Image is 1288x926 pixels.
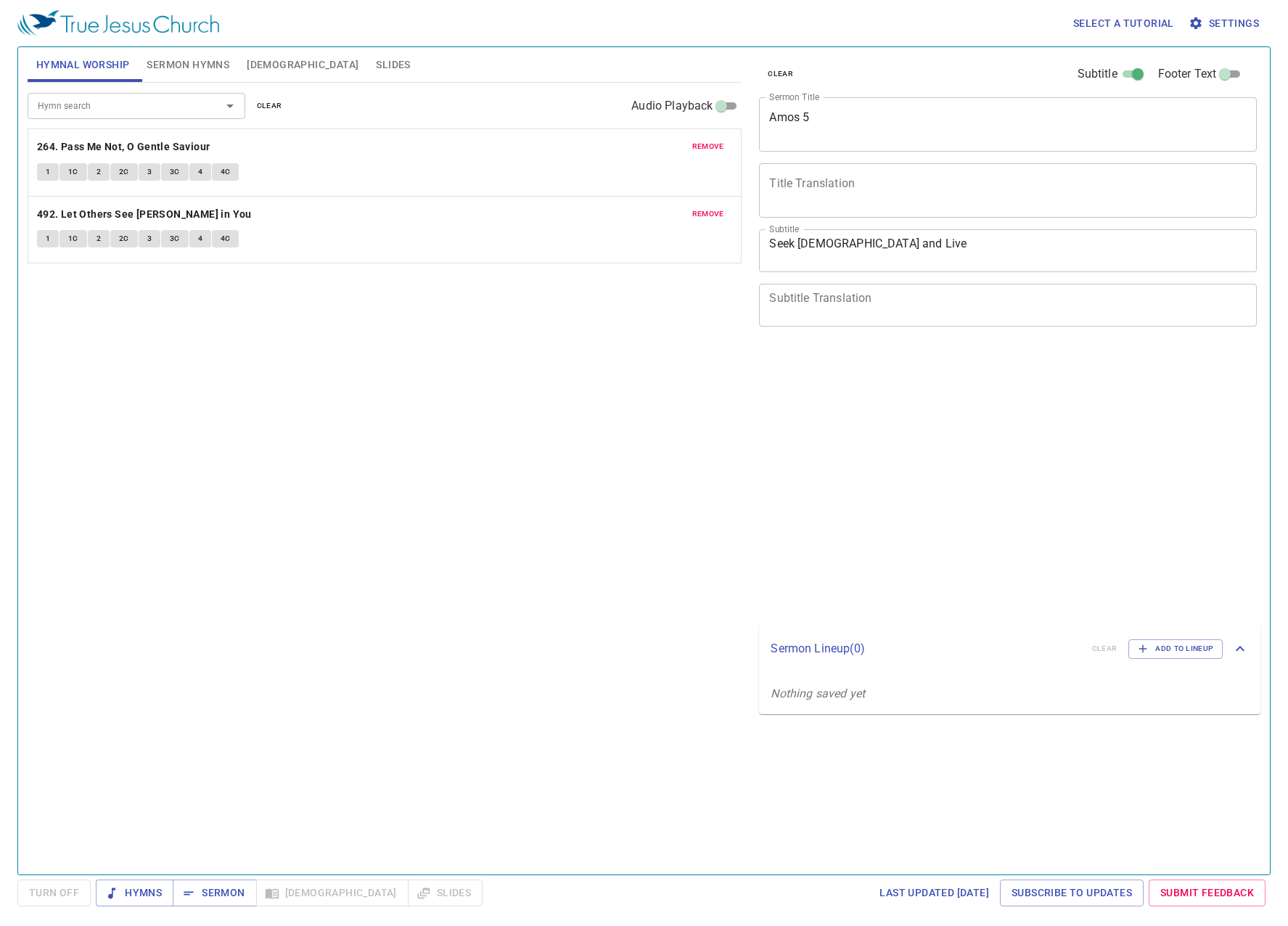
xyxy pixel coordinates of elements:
button: 3 [139,163,160,181]
button: clear [759,65,802,83]
span: 1 [46,165,50,179]
button: 1C [60,230,87,247]
span: [DEMOGRAPHIC_DATA] [247,56,358,74]
span: 3C [170,232,180,245]
a: Last updated [DATE] [874,880,995,906]
span: 3 [147,165,152,179]
span: Subscribe to Updates [1012,884,1132,902]
span: 4 [198,232,202,245]
span: clear [257,99,282,112]
b: 264. Pass Me Not, O Gentle Saviour [37,138,210,156]
b: 492. Let Others See [PERSON_NAME] in You [37,205,252,224]
button: 492. Let Others See [PERSON_NAME] in You [37,205,254,224]
a: Subscribe to Updates [1000,880,1144,906]
span: Footer Text [1158,65,1217,83]
span: Audio Playback [631,97,713,115]
span: 4C [221,165,231,179]
span: 2 [97,232,101,245]
span: clear [768,67,793,81]
span: Sermon Hymns [147,56,229,74]
button: 2 [88,163,110,181]
span: remove [692,208,724,221]
i: Nothing saved yet [771,687,865,700]
div: Sermon Lineup(0)clearAdd to Lineup [759,625,1260,673]
span: remove [692,140,724,153]
button: 1 [37,163,59,181]
button: 1 [37,230,59,247]
span: 1C [68,232,78,245]
button: Settings [1186,10,1265,37]
span: Last updated [DATE] [879,884,989,902]
button: 4C [212,230,239,247]
button: clear [248,97,291,115]
span: 4C [221,232,231,245]
span: Hymns [107,884,162,902]
span: 1C [68,165,78,179]
button: 3 [139,230,160,247]
span: 3 [147,232,152,245]
textarea: Seek [DEMOGRAPHIC_DATA] and Live [769,237,1247,264]
span: Select a tutorial [1073,15,1174,33]
span: 3C [170,165,180,179]
span: 2 [97,165,101,179]
span: Settings [1191,15,1259,33]
span: Sermon [184,884,245,902]
button: 1C [60,163,87,181]
button: 4 [189,163,211,181]
button: 4 [189,230,211,247]
button: 2C [110,163,138,181]
a: Submit Feedback [1149,880,1266,906]
button: remove [684,205,733,223]
span: 4 [198,165,202,179]
span: 2C [119,232,129,245]
span: Subtitle [1078,65,1117,83]
span: 1 [46,232,50,245]
img: True Jesus Church [17,10,219,36]
button: 2 [88,230,110,247]
button: 3C [161,163,189,181]
button: Add to Lineup [1128,639,1223,658]
button: 4C [212,163,239,181]
button: remove [684,138,733,155]
button: Hymns [96,880,173,906]
span: Hymnal Worship [36,56,130,74]
button: 264. Pass Me Not, O Gentle Saviour [37,138,213,156]
button: Select a tutorial [1067,10,1180,37]
span: 2C [119,165,129,179]
textarea: Amos 5 [769,110,1247,138]
p: Sermon Lineup ( 0 ) [771,640,1080,657]
button: Open [220,96,240,116]
span: Submit Feedback [1160,884,1254,902]
button: Sermon [173,880,256,906]
span: Add to Lineup [1138,642,1213,655]
iframe: from-child [753,342,1159,620]
button: 3C [161,230,189,247]
span: Slides [376,56,410,74]
button: 2C [110,230,138,247]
